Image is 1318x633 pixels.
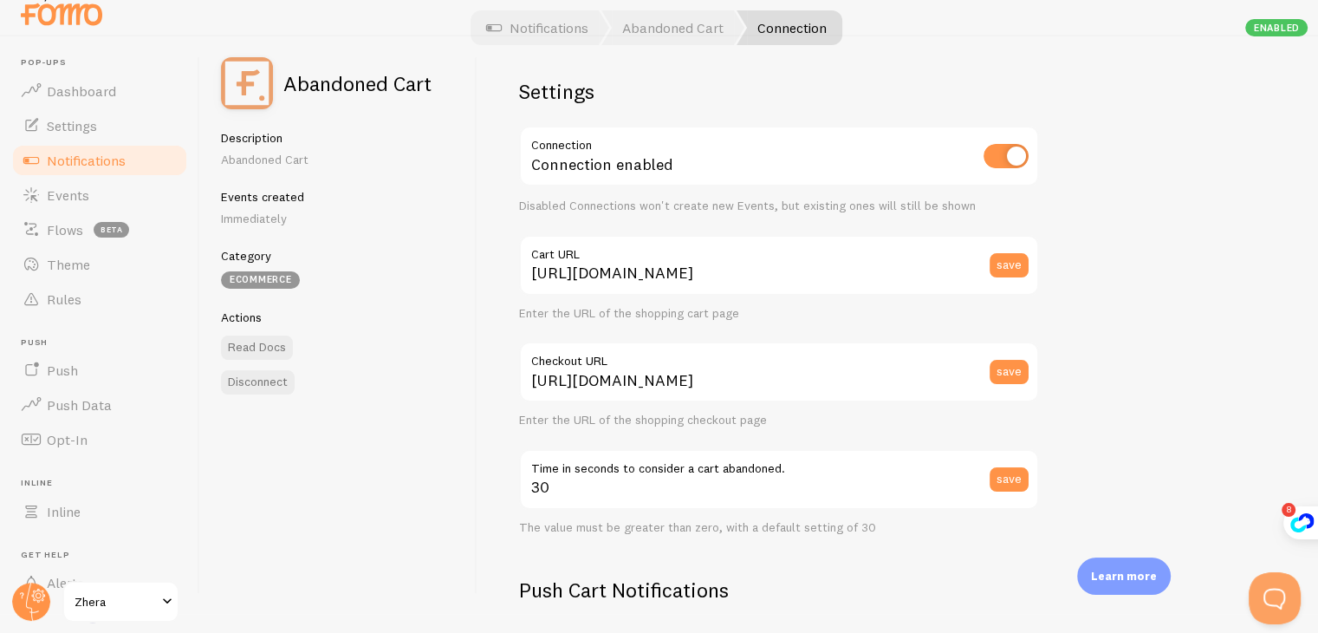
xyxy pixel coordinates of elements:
span: Push Data [47,396,112,414]
a: Push Data [10,388,189,422]
h5: Events created [221,189,456,205]
label: Checkout URL [519,342,1039,371]
a: Push [10,353,189,388]
button: save [990,253,1029,277]
span: Notifications [47,152,126,169]
h5: Actions [221,310,456,325]
a: Events [10,178,189,212]
span: Push [47,362,78,379]
a: Rules [10,282,189,316]
div: Learn more [1077,558,1171,595]
p: Learn more [1091,568,1157,584]
button: Disconnect [221,370,295,395]
div: Disabled Connections won't create new Events, but existing ones will still be shown [519,199,1039,214]
span: Theme [47,256,90,273]
a: Inline [10,494,189,529]
span: Alerts [47,574,84,591]
p: Abandoned Cart [221,151,456,168]
a: Settings [10,108,189,143]
a: Notifications [10,143,189,178]
span: Zhera [75,591,157,612]
span: Inline [47,503,81,520]
a: Alerts [10,565,189,600]
span: Rules [47,290,81,308]
span: Events [47,186,89,204]
a: Connection [737,10,842,45]
span: Pop-ups [21,57,189,69]
iframe: Help Scout Beacon - Open [1249,572,1301,624]
h2: Push Cart Notifications [519,577,1039,604]
a: Zhera [62,581,179,623]
label: Cart URL [519,235,1039,264]
h2: Settings [519,78,1039,105]
a: Theme [10,247,189,282]
img: fomo_icons_abandoned_cart.svg [221,57,273,109]
button: save [990,360,1029,384]
h5: Category [221,248,456,264]
a: Notifications [465,10,609,45]
a: Abandoned Cart [601,10,744,45]
span: Push [21,337,189,349]
p: Immediately [221,210,456,227]
h5: Description [221,130,456,146]
label: Time in seconds to consider a cart abandoned. [519,449,1039,479]
span: Inline [21,478,189,489]
input: 30 [519,449,1039,510]
div: eCommerce [221,271,300,289]
div: Enter the URL of the shopping checkout page [519,413,1039,428]
a: Opt-In [10,422,189,457]
span: Settings [47,117,97,134]
div: Connection enabled [519,126,1039,189]
span: Dashboard [47,82,116,100]
h2: Abandoned Cart [283,73,432,94]
a: Read Docs [221,336,293,360]
span: Flows [47,221,83,238]
div: Enter the URL of the shopping cart page [519,306,1039,322]
div: The value must be greater than zero, with a default setting of 30 [519,520,1039,536]
span: beta [94,222,129,238]
span: Opt-In [47,431,88,448]
span: Get Help [21,550,189,561]
a: Flows beta [10,212,189,247]
a: Dashboard [10,74,189,108]
button: save [990,467,1029,492]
